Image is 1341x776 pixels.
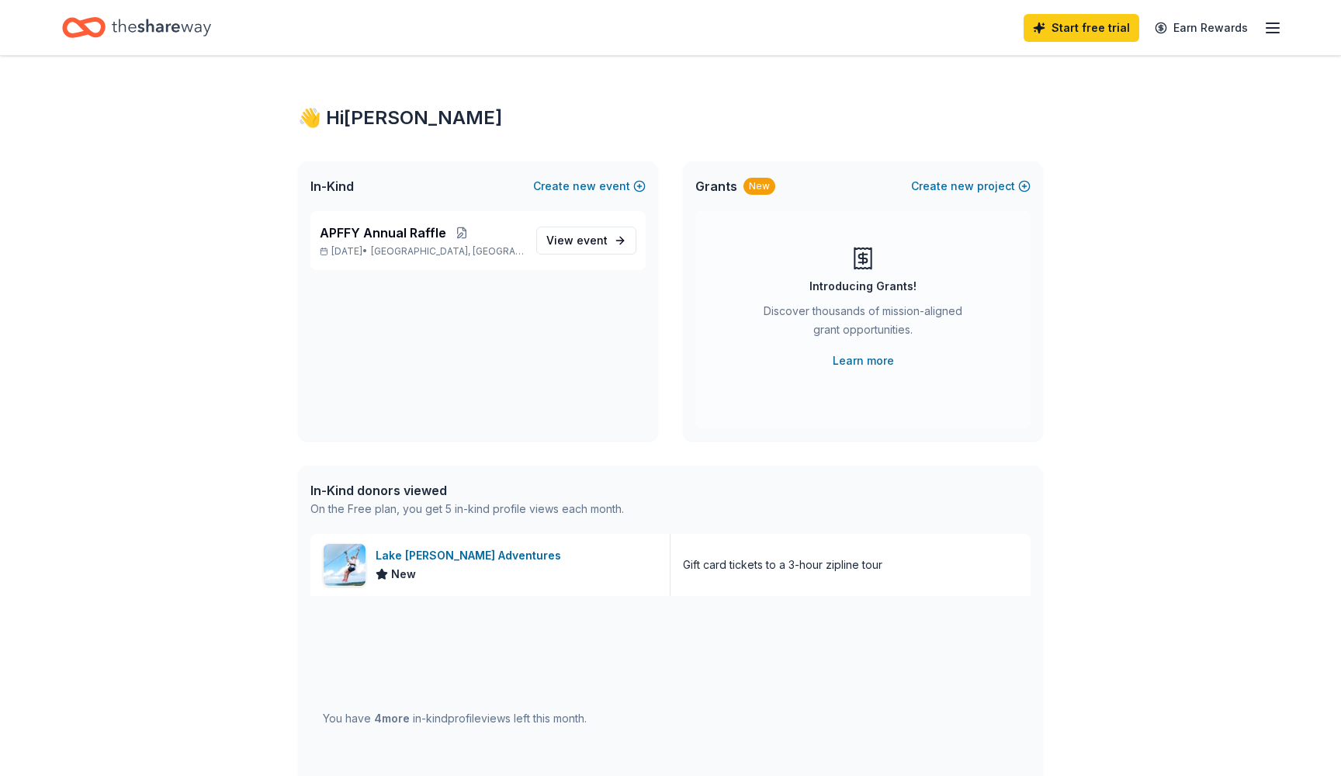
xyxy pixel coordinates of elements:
span: new [573,177,596,196]
span: new [951,177,974,196]
div: Gift card tickets to a 3-hour zipline tour [683,556,882,574]
div: Lake [PERSON_NAME] Adventures [376,546,567,565]
span: In-Kind [310,177,354,196]
div: On the Free plan, you get 5 in-kind profile views each month. [310,500,624,518]
img: Image for Lake Travis Zipline Adventures [324,544,366,586]
a: Learn more [833,352,894,370]
button: Createnewproject [911,177,1031,196]
p: [DATE] • [320,245,524,258]
span: [GEOGRAPHIC_DATA], [GEOGRAPHIC_DATA] [371,245,524,258]
a: View event [536,227,636,255]
span: APFFY Annual Raffle [320,223,446,242]
span: 4 more [374,712,410,725]
a: Start free trial [1024,14,1139,42]
div: New [743,178,775,195]
a: Home [62,9,211,46]
span: Grants [695,177,737,196]
div: Discover thousands of mission-aligned grant opportunities. [757,302,968,345]
span: New [391,565,416,584]
button: Createnewevent [533,177,646,196]
span: event [577,234,608,247]
span: View [546,231,608,250]
a: Earn Rewards [1145,14,1257,42]
div: You have in-kind profile views left this month. [323,709,587,728]
div: In-Kind donors viewed [310,481,624,500]
div: Introducing Grants! [809,277,917,296]
div: 👋 Hi [PERSON_NAME] [298,106,1043,130]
